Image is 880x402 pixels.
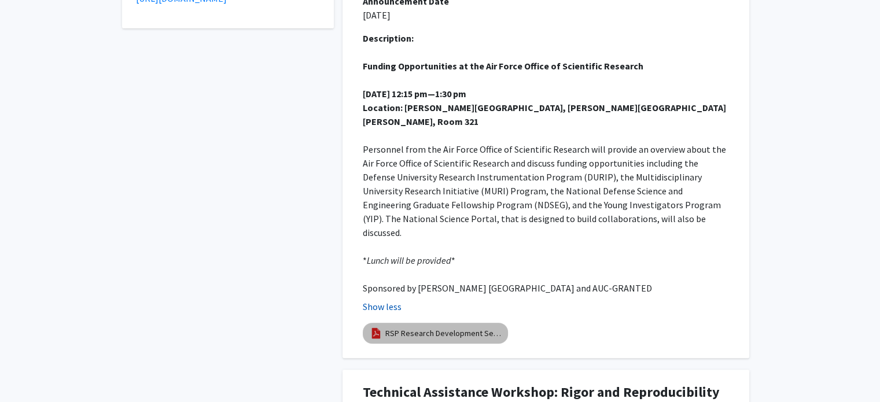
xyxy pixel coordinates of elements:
[363,102,726,127] strong: Location: [PERSON_NAME][GEOGRAPHIC_DATA], [PERSON_NAME][GEOGRAPHIC_DATA][PERSON_NAME], Room 321
[385,327,501,340] a: RSP Research Development Seminar_February 25 2025
[363,31,729,45] div: Description:
[363,281,729,295] p: Sponsored by [PERSON_NAME] [GEOGRAPHIC_DATA] and AUC-GRANTED
[9,350,49,393] iframe: Chat
[363,60,643,72] strong: Funding Opportunities at the Air Force Office of Scientific Research
[363,142,729,239] p: Personnel from the Air Force Office of Scientific Research will provide an overview about the Air...
[370,327,382,340] img: pdf_icon.png
[363,8,729,22] p: [DATE]
[367,255,451,266] em: Lunch will be provided
[363,384,729,401] h1: Technical Assistance Workshop: Rigor and Reproducibility
[363,88,466,99] strong: [DATE] 12:15 pm—1:30 pm
[363,300,402,314] button: Show less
